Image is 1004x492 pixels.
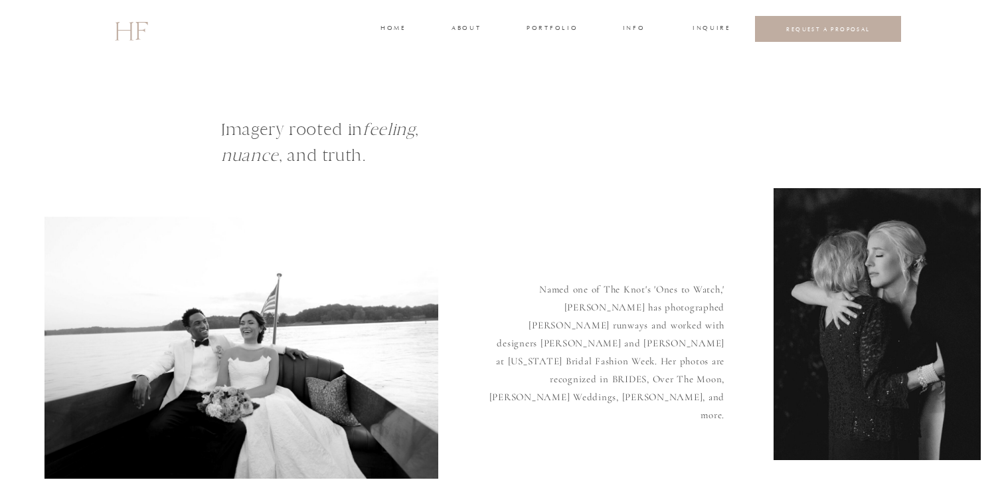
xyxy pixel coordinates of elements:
a: about [452,23,479,35]
a: INQUIRE [693,23,728,35]
a: home [380,23,405,35]
a: HF [114,10,147,49]
p: Named one of The Knot's 'Ones to Watch,' [PERSON_NAME] has photographed [PERSON_NAME] runways and... [488,281,724,418]
i: nuance [221,145,279,166]
a: INFO [622,23,646,35]
a: REQUEST A PROPOSAL [766,25,891,33]
a: portfolio [527,23,576,35]
p: [PERSON_NAME] is a Destination Fine Art Film Wedding Photographer based in the Southeast, serving... [145,68,859,108]
h1: Imagery rooted in , , and truth. [221,116,580,195]
i: feeling [363,119,415,140]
